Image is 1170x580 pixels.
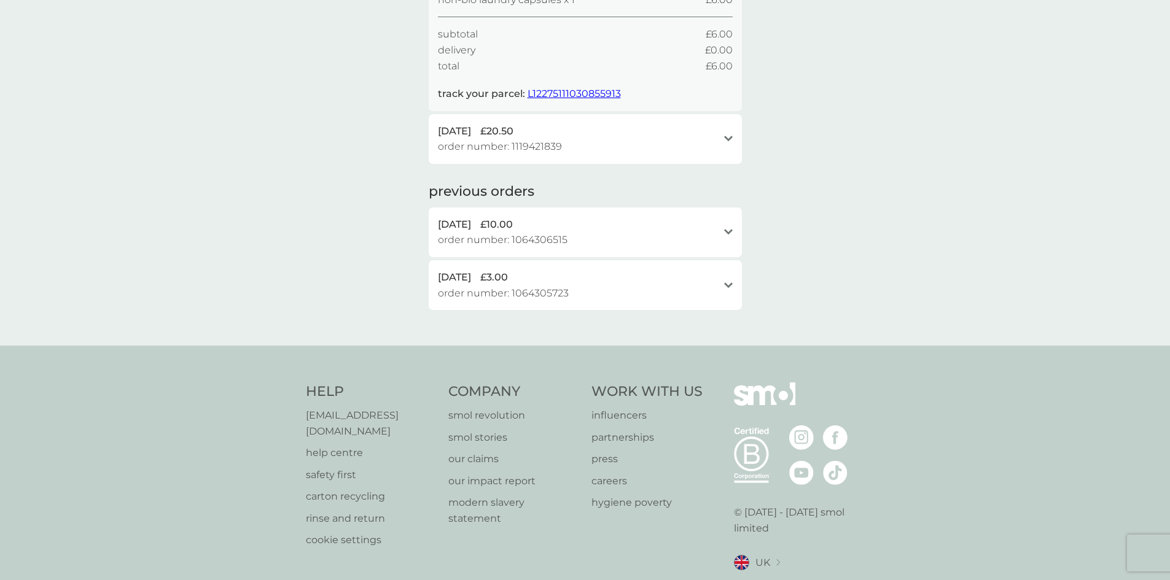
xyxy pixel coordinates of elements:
[448,382,579,401] h4: Company
[306,489,437,505] a: carton recycling
[776,559,780,566] img: select a new location
[306,511,437,527] a: rinse and return
[438,139,562,155] span: order number: 1119421839
[438,285,569,301] span: order number: 1064305723
[438,232,567,248] span: order number: 1064306515
[591,430,703,446] a: partnerships
[306,467,437,483] a: safety first
[429,182,534,201] h2: previous orders
[789,460,814,485] img: visit the smol Youtube page
[448,430,579,446] a: smol stories
[306,408,437,439] a: [EMAIL_ADDRESS][DOMAIN_NAME]
[306,382,437,401] h4: Help
[306,532,437,548] a: cookie settings
[706,26,733,42] span: £6.00
[438,26,478,42] span: subtotal
[480,269,508,285] span: £3.00
[823,425,848,450] img: visit the smol Facebook page
[823,460,848,485] img: visit the smol Tiktok page
[448,495,579,526] a: modern slavery statement
[705,42,733,58] span: £0.00
[306,445,437,461] a: help centre
[734,555,749,570] img: UK flag
[591,451,703,467] a: press
[438,217,471,233] span: [DATE]
[438,42,475,58] span: delivery
[438,58,459,74] span: total
[438,269,471,285] span: [DATE]
[591,495,703,511] a: hygiene poverty
[734,505,865,536] p: © [DATE] - [DATE] smol limited
[438,123,471,139] span: [DATE]
[438,86,621,102] p: track your parcel:
[480,123,513,139] span: £20.50
[734,382,795,424] img: smol
[755,555,770,571] span: UK
[591,408,703,423] a: influencers
[706,58,733,74] span: £6.00
[448,473,579,489] a: our impact report
[591,382,703,401] h4: Work With Us
[480,217,513,233] span: £10.00
[448,408,579,423] a: smol revolution
[528,88,621,99] a: L12275111030855913
[448,451,579,467] a: our claims
[591,473,703,489] a: careers
[789,425,814,450] img: visit the smol Instagram page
